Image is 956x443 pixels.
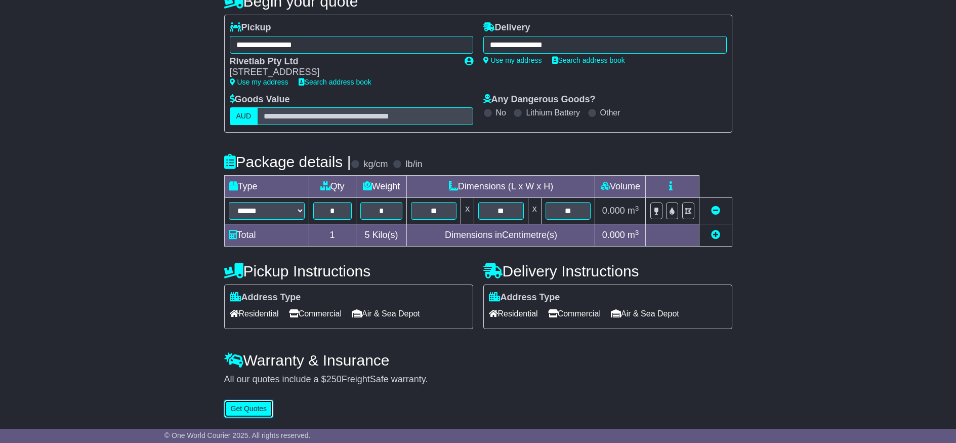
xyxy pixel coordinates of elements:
[230,67,454,78] div: [STREET_ADDRESS]
[602,206,625,216] span: 0.000
[224,153,351,170] h4: Package details |
[289,306,342,321] span: Commercial
[230,56,454,67] div: Rivetlab Pty Ltd
[405,159,422,170] label: lb/in
[224,374,732,385] div: All our quotes include a $ FreightSafe warranty.
[635,229,639,236] sup: 3
[230,78,288,86] a: Use my address
[230,22,271,33] label: Pickup
[309,224,356,247] td: 1
[407,224,595,247] td: Dimensions in Centimetre(s)
[602,230,625,240] span: 0.000
[600,108,620,117] label: Other
[483,263,732,279] h4: Delivery Instructions
[356,176,407,198] td: Weight
[224,176,309,198] td: Type
[628,230,639,240] span: m
[483,94,596,105] label: Any Dangerous Goods?
[326,374,342,384] span: 250
[230,107,258,125] label: AUD
[711,230,720,240] a: Add new item
[364,230,369,240] span: 5
[224,400,274,418] button: Get Quotes
[363,159,388,170] label: kg/cm
[483,56,542,64] a: Use my address
[230,292,301,303] label: Address Type
[352,306,420,321] span: Air & Sea Depot
[528,198,541,224] td: x
[461,198,474,224] td: x
[552,56,625,64] a: Search address book
[489,292,560,303] label: Address Type
[628,206,639,216] span: m
[356,224,407,247] td: Kilo(s)
[164,431,311,439] span: © One World Courier 2025. All rights reserved.
[611,306,679,321] span: Air & Sea Depot
[407,176,595,198] td: Dimensions (L x W x H)
[595,176,646,198] td: Volume
[224,352,732,369] h4: Warranty & Insurance
[309,176,356,198] td: Qty
[526,108,580,117] label: Lithium Battery
[496,108,506,117] label: No
[230,94,290,105] label: Goods Value
[230,306,279,321] span: Residential
[299,78,371,86] a: Search address book
[224,224,309,247] td: Total
[635,205,639,212] sup: 3
[483,22,530,33] label: Delivery
[548,306,601,321] span: Commercial
[224,263,473,279] h4: Pickup Instructions
[489,306,538,321] span: Residential
[711,206,720,216] a: Remove this item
